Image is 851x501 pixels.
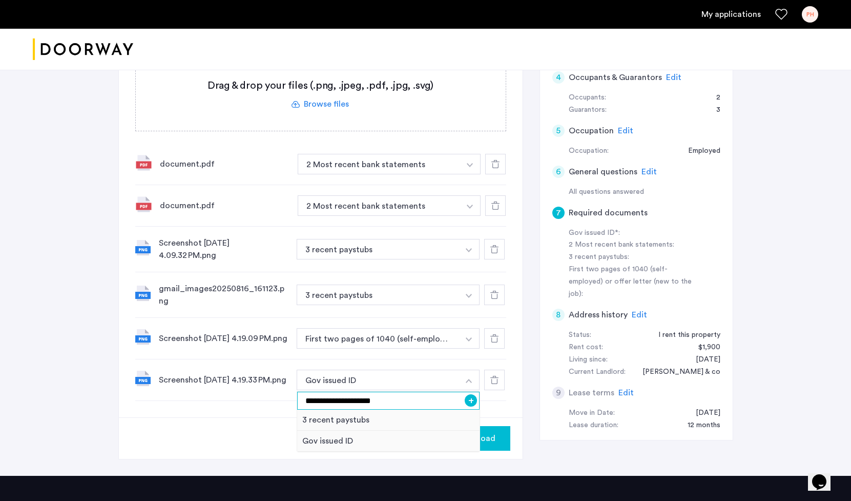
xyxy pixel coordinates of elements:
div: First two pages of 1040 (self-employed) or offer letter (new to the job): [569,264,698,300]
button: button [459,239,480,259]
div: Status: [569,329,591,342]
div: Occupants: [569,92,606,104]
button: button [459,285,480,305]
div: document.pdf [160,158,289,170]
div: gmail_images20250816_161123.png [159,283,288,307]
h5: Lease terms [569,387,614,399]
button: button [298,195,461,216]
div: PH [802,6,818,23]
div: Lease duration: [569,419,618,432]
div: 4 [552,71,565,84]
button: button [460,195,481,216]
span: Edit [618,389,634,397]
div: document.pdf [160,199,289,212]
button: button [460,154,481,174]
img: arrow [467,205,473,209]
img: file [135,371,151,386]
img: logo [33,30,133,69]
iframe: chat widget [808,460,841,491]
button: button [297,370,460,390]
div: Occupation: [569,145,609,157]
button: button [297,239,460,259]
div: $1,900 [688,342,720,354]
h5: Occupants & Guarantors [569,71,662,84]
span: Upload [469,432,495,445]
img: arrow [466,248,472,252]
img: file [135,240,151,255]
div: 8 [552,309,565,321]
div: 2 [706,92,720,104]
img: file [135,196,152,212]
div: All questions answered [569,186,720,198]
img: arrow [466,294,472,298]
span: Edit [618,127,633,135]
div: 2 Most recent bank statements: [569,239,698,251]
h5: Required documents [569,207,648,219]
div: Gov issued ID*: [569,227,698,239]
button: + [465,394,477,407]
div: Rent cost: [569,342,603,354]
button: button [297,285,460,305]
div: 3 recent paystubs [297,410,480,431]
div: 3 recent paystubs: [569,251,698,264]
div: Alden brown & co [632,366,720,378]
button: button [298,154,461,174]
div: Screenshot [DATE] 4.19.33 PM.png [159,374,288,386]
div: Guarantors: [569,104,607,116]
div: 5 [552,125,565,137]
a: My application [701,8,761,21]
img: file [135,286,151,301]
img: arrow [466,379,472,383]
button: button [459,370,480,390]
div: 07/21/2024 [686,354,720,366]
h5: Occupation [569,125,614,137]
div: 7 [552,207,565,219]
div: Screenshot [DATE] 4.19.09 PM.png [159,332,288,345]
h5: General questions [569,166,637,178]
span: Edit [666,73,681,82]
div: Screenshot [DATE] 4.09.32 PM.png [159,237,288,262]
div: 3 [706,104,720,116]
h5: Address history [569,309,628,321]
div: 9 [552,387,565,399]
div: Move in Date: [569,407,615,419]
div: Gov issued ID [297,431,480,452]
img: file [135,329,151,345]
span: Edit [632,311,647,319]
div: 12 months [677,419,720,432]
div: I rent this property [648,329,720,342]
span: Edit [641,168,657,176]
img: arrow [466,337,472,342]
button: button [454,426,510,451]
a: Cazamio logo [33,30,133,69]
img: file [135,154,152,171]
div: Living since: [569,354,608,366]
img: arrow [467,163,473,167]
div: 09/01/2025 [686,407,720,419]
a: Favorites [775,8,787,21]
div: 6 [552,166,565,178]
div: Employed [678,145,720,157]
div: Current Landlord: [569,366,626,378]
button: button [297,328,460,349]
button: button [459,328,480,349]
